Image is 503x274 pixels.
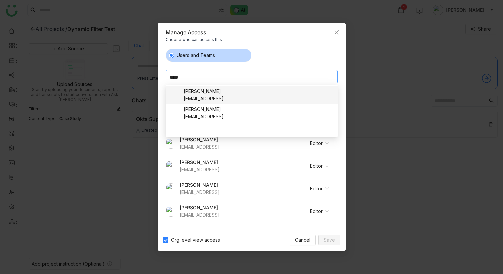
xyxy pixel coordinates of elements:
nz-option-item: Vikash Prasad [166,104,338,122]
div: [EMAIL_ADDRESS] [184,113,224,120]
div: [EMAIL_ADDRESS] [180,143,220,151]
nz-select-item: Editor [290,138,329,148]
div: [PERSON_NAME] [184,106,224,113]
span: Users and Teams [174,52,218,59]
h4: [PERSON_NAME] [180,181,220,189]
span: Cancel [295,236,310,244]
div: [EMAIL_ADDRESS] [180,189,220,196]
button: Close [328,23,346,41]
h4: [PERSON_NAME] [180,204,220,211]
img: 684a9a4bde261c4b36a3ca54 [166,206,176,217]
div: Choose who can access this [166,36,338,43]
nz-option-item: Prashanth Chinta [166,86,338,104]
nz-select-item: Editor [290,184,329,194]
h4: [PERSON_NAME] [180,159,220,166]
div: [EMAIL_ADDRESS] [184,95,224,102]
img: 684a9a1ede261c4b36a3ca30 [166,183,176,194]
button: Save [318,235,340,245]
span: Org level view access [168,236,223,244]
h4: [PERSON_NAME] [180,136,220,143]
div: [EMAIL_ADDRESS] [180,211,220,219]
img: 684a99c7de261c4b36a3c884 [166,138,176,149]
nz-select-item: Editor [290,206,329,216]
button: Cancel [290,235,316,245]
div: [EMAIL_ADDRESS] [180,166,220,173]
img: 684a9a5ade261c4b36a3ca86 [170,108,180,118]
nz-select-item: Editor [290,161,329,171]
img: 684a99e9de261c4b36a3c942 [166,161,176,171]
div: Manage Access [166,29,206,36]
img: 684a9a0bde261c4b36a3c9f0 [170,90,180,100]
div: [PERSON_NAME] [184,88,224,95]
